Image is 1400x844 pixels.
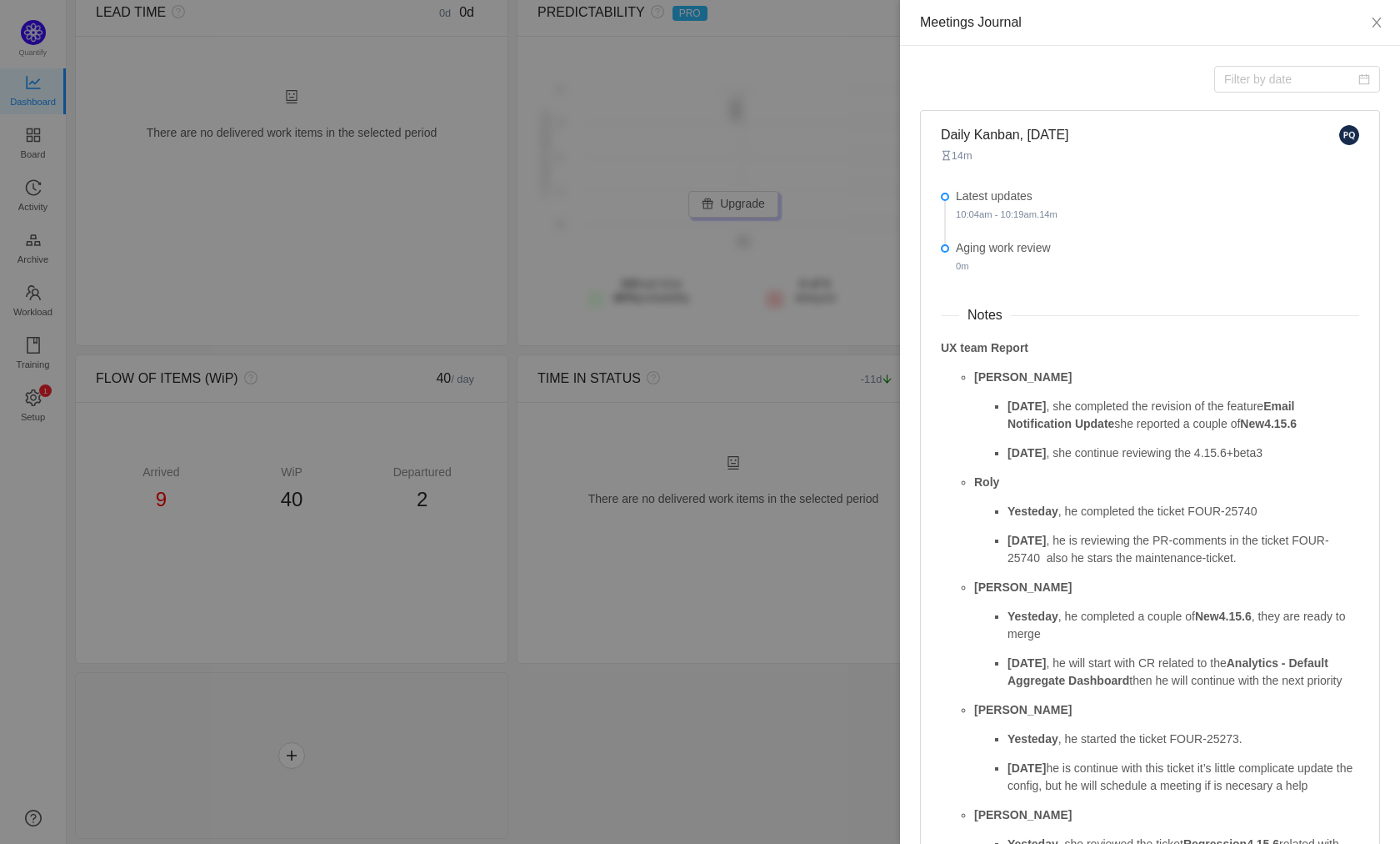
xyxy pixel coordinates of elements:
[1007,608,1359,643] p: , he completed a couple of , they are ready to merge
[1007,399,1046,413] strong: [DATE]
[1339,125,1359,145] img: PQ
[1007,656,1046,670] strong: [DATE]
[1195,610,1252,623] strong: New4.15.6
[956,188,1359,223] div: Latest updates
[1007,732,1058,746] strong: Yesteday
[956,209,1039,219] span: 10:04am - 10:19am.
[941,150,952,161] i: icon: hourglass
[1214,66,1380,93] input: Filter by date
[1358,73,1370,85] i: icon: calendar
[1007,761,1046,775] strong: [DATE]
[1007,610,1058,623] strong: Yesteday
[1007,505,1058,518] strong: Yesteday
[974,703,1072,716] strong: [PERSON_NAME]
[1007,532,1359,567] p: , he is reviewing the PR-comments in the ticket FOUR-25740 also he stars the maintenance-ticket.
[956,261,969,271] small: 0m
[1007,731,1359,748] p: , he started the ticket FOUR-25273.
[974,580,1072,594] strong: [PERSON_NAME]
[920,13,1380,32] div: Meetings Journal
[956,209,1057,219] small: 14m
[1007,446,1046,460] strong: [DATE]
[974,475,999,489] strong: Roly
[1007,445,1359,462] p: , she continue reviewing the 4.15.6+beta3
[941,149,972,162] small: 14m
[974,370,1072,384] strong: [PERSON_NAME]
[1007,655,1359,690] p: , he will start with CR related to the then he will continue with the next priority
[1370,16,1383,29] i: icon: close
[1007,534,1046,547] strong: [DATE]
[1007,398,1359,433] p: , she completed the revision of the feature she reported a couple of
[941,341,1028,354] strong: UX team Report
[956,239,1359,279] div: Aging work review
[1007,503,1359,520] p: , he completed the ticket FOUR-25740
[974,808,1072,821] strong: [PERSON_NAME]
[1007,760,1359,795] p: he is continue with this ticket it’s little complicate update the config, but he will schedule a ...
[1240,417,1297,430] strong: New4.15.6
[1020,128,1069,142] span: , [DATE]
[959,305,1011,325] span: Notes
[941,125,1069,145] span: Daily Kanban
